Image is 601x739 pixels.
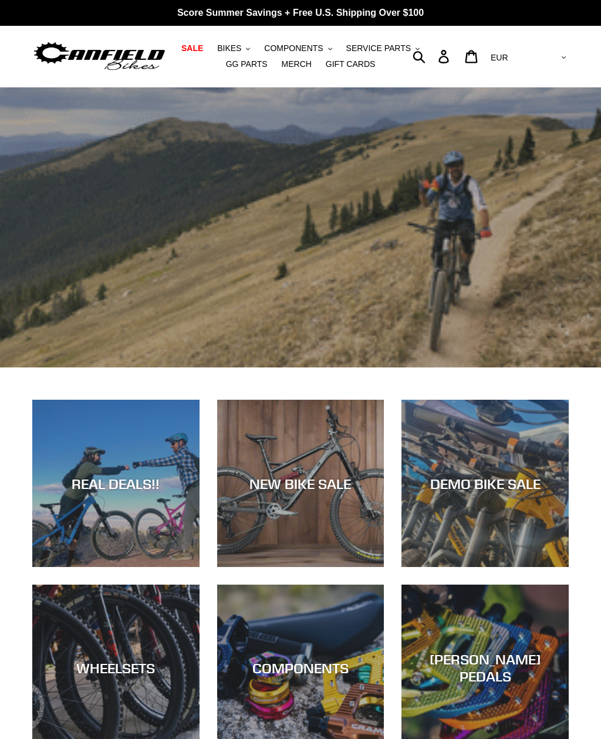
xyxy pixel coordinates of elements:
[282,59,312,69] span: MERCH
[175,41,209,56] a: SALE
[264,43,323,53] span: COMPONENTS
[346,43,411,53] span: SERVICE PARTS
[217,475,384,492] div: NEW BIKE SALE
[401,651,569,685] div: [PERSON_NAME] PEDALS
[32,39,167,73] img: Canfield Bikes
[401,475,569,492] div: DEMO BIKE SALE
[32,400,200,567] a: REAL DEALS!!
[258,41,337,56] button: COMPONENTS
[340,41,426,56] button: SERVICE PARTS
[276,56,318,72] a: MERCH
[32,660,200,677] div: WHEELSETS
[226,59,268,69] span: GG PARTS
[217,43,241,53] span: BIKES
[217,400,384,567] a: NEW BIKE SALE
[181,43,203,53] span: SALE
[320,56,381,72] a: GIFT CARDS
[326,59,376,69] span: GIFT CARDS
[32,475,200,492] div: REAL DEALS!!
[220,56,274,72] a: GG PARTS
[217,660,384,677] div: COMPONENTS
[401,400,569,567] a: DEMO BIKE SALE
[211,41,256,56] button: BIKES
